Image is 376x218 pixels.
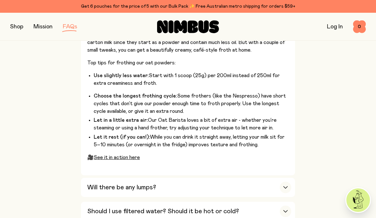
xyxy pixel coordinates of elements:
li: While you can drink it straight away, letting your milk sit for 5–10 minutes (or overnight in the... [94,133,291,149]
strong: Let in a little extra air: [94,118,148,123]
p: Top tips for frothing our oat powders: [87,59,291,67]
button: 0 [353,20,366,33]
li: Our Oat Barista loves a bit of extra air - whether you’re steaming or using a hand frother, try a... [94,116,291,132]
strong: Choose the longest frothing cycle: [94,93,177,98]
p: Oat-based milks, like our Classic Oat and Oat Barista, do behave a little differently from carton... [87,31,291,54]
li: Start with 1 scoop (25g) per 200ml instead of 250ml for extra creaminess and froth. [94,72,291,87]
a: See it in action here [94,155,140,160]
h3: Will there be any lumps? [87,184,156,191]
a: FAQs [63,24,77,30]
a: Mission [33,24,53,30]
strong: Use slightly less water: [94,73,149,78]
a: Log In [327,24,343,30]
h3: Should I use filtered water? Should it be hot or cold? [87,207,239,215]
li: Some frothers (like the Nespresso) have short cycles that don’t give our powder enough time to fr... [94,92,291,115]
div: Get 6 pouches for the price of 5 with our Bulk Pack ✨ Free Australian metro shipping for orders $59+ [10,3,366,10]
button: Will there be any lumps? [81,178,295,197]
img: agent [346,188,370,212]
strong: Let it rest (if you can!): [94,134,150,140]
p: 🎥 [87,154,291,161]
